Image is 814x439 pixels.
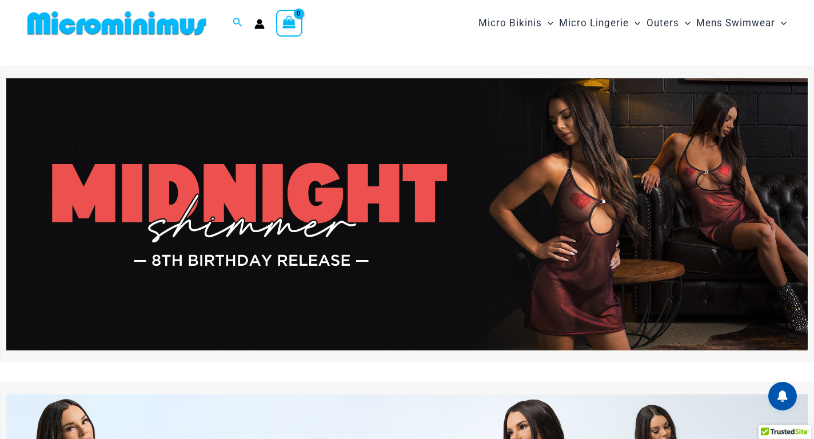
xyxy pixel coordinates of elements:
a: Micro LingerieMenu ToggleMenu Toggle [556,6,643,41]
span: Micro Lingerie [559,9,629,38]
a: Micro BikinisMenu ToggleMenu Toggle [476,6,556,41]
span: Mens Swimwear [696,9,775,38]
span: Menu Toggle [679,9,691,38]
a: OutersMenu ToggleMenu Toggle [644,6,693,41]
nav: Site Navigation [474,4,791,42]
span: Menu Toggle [775,9,787,38]
a: Mens SwimwearMenu ToggleMenu Toggle [693,6,789,41]
span: Menu Toggle [629,9,640,38]
img: Midnight Shimmer Red Dress [6,78,808,350]
a: Search icon link [233,16,243,30]
a: Account icon link [254,19,265,29]
a: View Shopping Cart, empty [276,10,302,36]
img: MM SHOP LOGO FLAT [23,10,211,36]
span: Outers [647,9,679,38]
span: Menu Toggle [542,9,553,38]
span: Micro Bikinis [478,9,542,38]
